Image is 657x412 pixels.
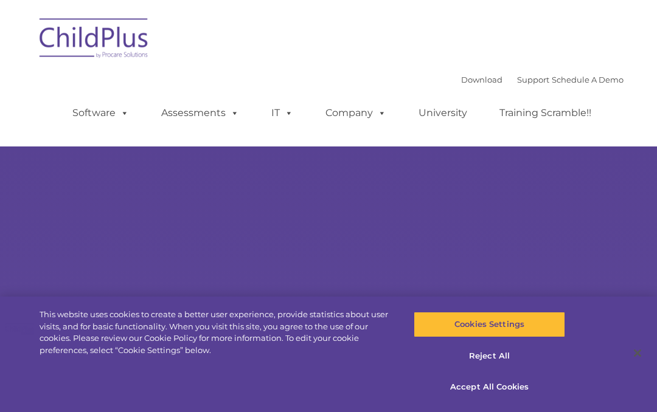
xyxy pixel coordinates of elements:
[517,75,549,84] a: Support
[487,101,603,125] a: Training Scramble!!
[149,101,251,125] a: Assessments
[552,75,624,84] a: Schedule A Demo
[259,101,305,125] a: IT
[60,101,141,125] a: Software
[624,340,651,366] button: Close
[313,101,398,125] a: Company
[461,75,624,84] font: |
[406,101,479,125] a: University
[414,374,565,400] button: Accept All Cookies
[461,75,502,84] a: Download
[414,343,565,369] button: Reject All
[414,312,565,337] button: Cookies Settings
[40,309,394,356] div: This website uses cookies to create a better user experience, provide statistics about user visit...
[33,10,155,70] img: ChildPlus by Procare Solutions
